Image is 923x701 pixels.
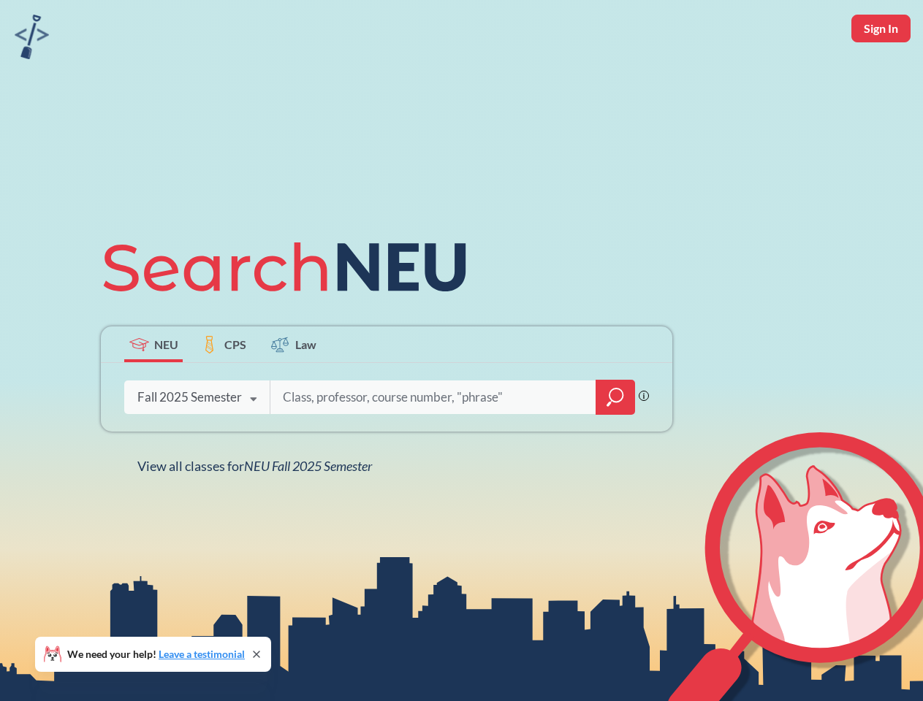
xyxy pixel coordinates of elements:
span: NEU Fall 2025 Semester [244,458,372,474]
svg: magnifying glass [607,387,624,407]
button: Sign In [851,15,911,42]
span: We need your help! [67,649,245,659]
span: Law [295,336,316,353]
input: Class, professor, course number, "phrase" [281,382,585,413]
span: CPS [224,336,246,353]
a: sandbox logo [15,15,49,64]
span: View all classes for [137,458,372,474]
div: Fall 2025 Semester [137,389,242,405]
div: magnifying glass [596,380,635,415]
span: NEU [154,336,178,353]
img: sandbox logo [15,15,49,59]
a: Leave a testimonial [159,648,245,660]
